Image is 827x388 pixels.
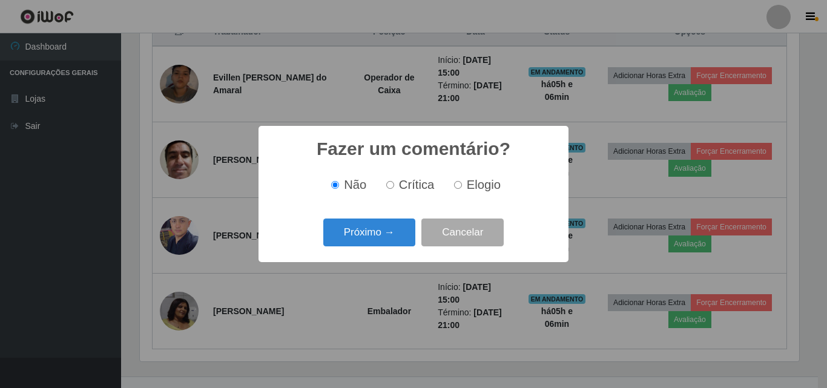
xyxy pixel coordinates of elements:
[399,178,435,191] span: Crítica
[467,178,501,191] span: Elogio
[331,181,339,189] input: Não
[421,219,504,247] button: Cancelar
[454,181,462,189] input: Elogio
[317,138,510,160] h2: Fazer um comentário?
[323,219,415,247] button: Próximo →
[344,178,366,191] span: Não
[386,181,394,189] input: Crítica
